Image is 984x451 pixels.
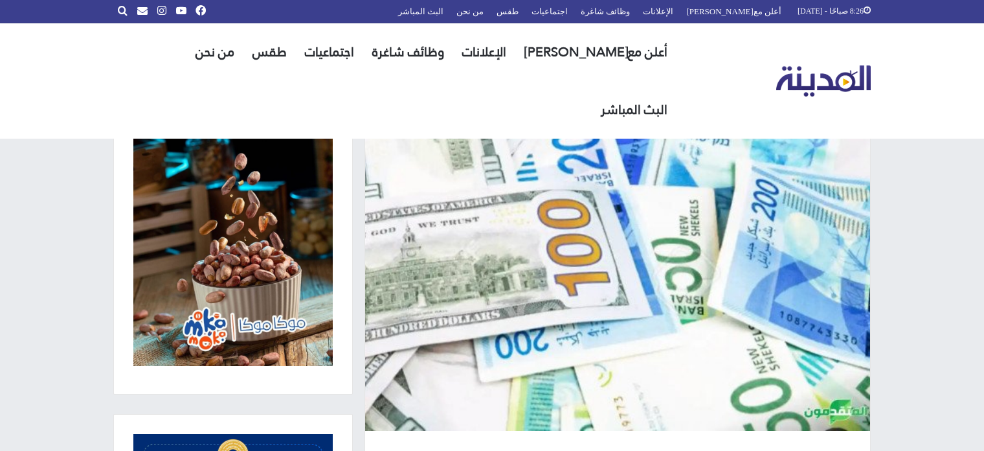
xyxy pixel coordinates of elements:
[186,23,243,81] a: من نحن
[776,65,871,97] img: تلفزيون المدينة
[296,23,363,81] a: اجتماعيات
[363,23,453,81] a: وظائف شاغرة
[243,23,296,81] a: طقس
[592,81,676,139] a: البث المباشر
[453,23,515,81] a: الإعلانات
[515,23,676,81] a: أعلن مع[PERSON_NAME]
